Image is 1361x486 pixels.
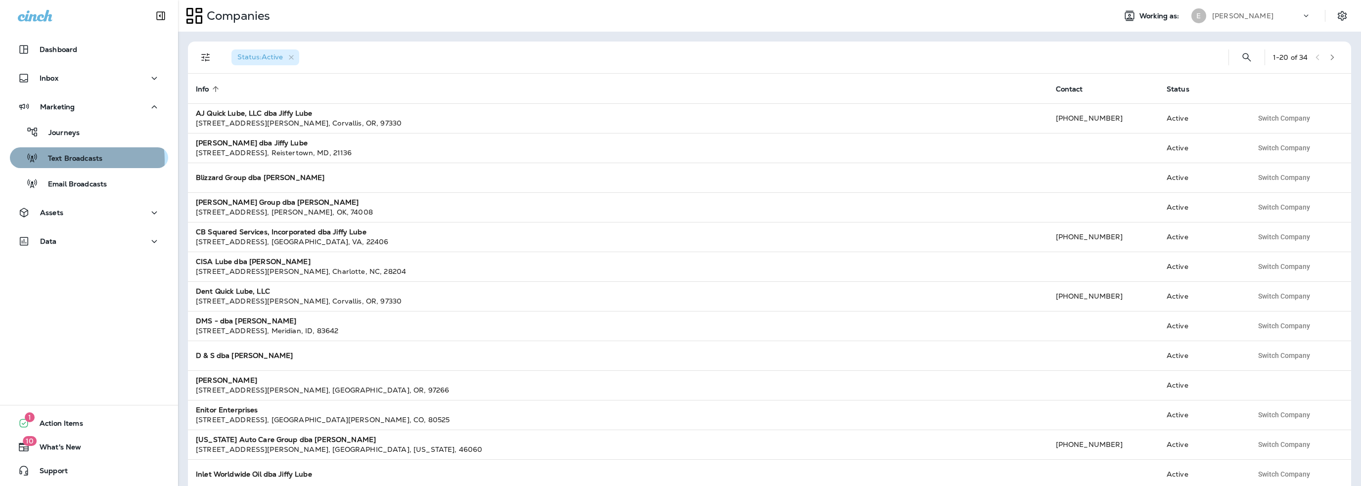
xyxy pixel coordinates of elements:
[1159,252,1245,281] td: Active
[1159,281,1245,311] td: Active
[10,40,168,59] button: Dashboard
[196,118,1040,128] div: [STREET_ADDRESS][PERSON_NAME] , Corvallis , OR , 97330
[196,148,1040,158] div: [STREET_ADDRESS] , Reistertown , MD , 21136
[196,435,376,444] strong: [US_STATE] Auto Care Group dba [PERSON_NAME]
[23,436,37,446] span: 10
[196,173,324,182] strong: Blizzard Group dba [PERSON_NAME]
[1253,348,1316,363] button: Switch Company
[10,231,168,251] button: Data
[196,316,296,325] strong: DMS - dba [PERSON_NAME]
[10,122,168,142] button: Journeys
[40,45,77,53] p: Dashboard
[1048,430,1159,459] td: [PHONE_NUMBER]
[1159,370,1245,400] td: Active
[196,415,1040,425] div: [STREET_ADDRESS] , [GEOGRAPHIC_DATA][PERSON_NAME] , CO , 80525
[196,237,1040,247] div: [STREET_ADDRESS] , [GEOGRAPHIC_DATA] , VA , 22406
[1253,170,1316,185] button: Switch Company
[39,129,80,138] p: Journeys
[231,49,299,65] div: Status:Active
[1048,103,1159,133] td: [PHONE_NUMBER]
[1139,12,1181,20] span: Working as:
[1258,352,1310,359] span: Switch Company
[1159,163,1245,192] td: Active
[1191,8,1206,23] div: E
[1159,133,1245,163] td: Active
[196,85,222,93] span: Info
[196,266,1040,276] div: [STREET_ADDRESS][PERSON_NAME] , Charlotte , NC , 28204
[10,147,168,168] button: Text Broadcasts
[40,209,63,217] p: Assets
[40,237,57,245] p: Data
[25,412,35,422] span: 1
[1273,53,1308,61] div: 1 - 20 of 34
[237,52,283,61] span: Status : Active
[1159,430,1245,459] td: Active
[1167,85,1202,93] span: Status
[40,103,75,111] p: Marketing
[1253,200,1316,215] button: Switch Company
[1253,318,1316,333] button: Switch Company
[30,467,68,479] span: Support
[196,470,312,479] strong: Inlet Worldwide Oil dba Jiffy Lube
[10,97,168,117] button: Marketing
[196,257,311,266] strong: CISA Lube dba [PERSON_NAME]
[1258,144,1310,151] span: Switch Company
[196,207,1040,217] div: [STREET_ADDRESS] , [PERSON_NAME] , OK , 74008
[1159,222,1245,252] td: Active
[196,444,1040,454] div: [STREET_ADDRESS][PERSON_NAME] , [GEOGRAPHIC_DATA] , [US_STATE] , 46060
[1258,233,1310,240] span: Switch Company
[40,74,58,82] p: Inbox
[203,8,270,23] p: Companies
[1258,115,1310,122] span: Switch Company
[1048,222,1159,252] td: [PHONE_NUMBER]
[10,203,168,222] button: Assets
[1253,289,1316,304] button: Switch Company
[1258,174,1310,181] span: Switch Company
[1258,322,1310,329] span: Switch Company
[196,198,359,207] strong: [PERSON_NAME] Group dba [PERSON_NAME]
[1333,7,1351,25] button: Settings
[147,6,175,26] button: Collapse Sidebar
[10,68,168,88] button: Inbox
[1167,85,1189,93] span: Status
[1159,400,1245,430] td: Active
[1159,341,1245,370] td: Active
[196,326,1040,336] div: [STREET_ADDRESS] , Meridian , ID , 83642
[10,173,168,194] button: Email Broadcasts
[1212,12,1273,20] p: [PERSON_NAME]
[1159,103,1245,133] td: Active
[1258,293,1310,300] span: Switch Company
[38,180,107,189] p: Email Broadcasts
[196,109,313,118] strong: AJ Quick Lube, LLC dba Jiffy Lube
[1258,263,1310,270] span: Switch Company
[196,296,1040,306] div: [STREET_ADDRESS][PERSON_NAME] , Corvallis , OR , 97330
[1258,471,1310,478] span: Switch Company
[196,85,209,93] span: Info
[30,443,81,455] span: What's New
[196,287,270,296] strong: Dent Quick Lube, LLC
[10,437,168,457] button: 10What's New
[196,385,1040,395] div: [STREET_ADDRESS][PERSON_NAME] , [GEOGRAPHIC_DATA] , OR , 97266
[1258,411,1310,418] span: Switch Company
[10,413,168,433] button: 1Action Items
[1056,85,1096,93] span: Contact
[38,154,102,164] p: Text Broadcasts
[1253,111,1316,126] button: Switch Company
[1253,229,1316,244] button: Switch Company
[1253,407,1316,422] button: Switch Company
[196,405,258,414] strong: Enitor Enterprises
[1159,192,1245,222] td: Active
[1253,467,1316,482] button: Switch Company
[1258,204,1310,211] span: Switch Company
[1253,140,1316,155] button: Switch Company
[10,461,168,481] button: Support
[196,351,293,360] strong: D & S dba [PERSON_NAME]
[196,227,366,236] strong: CB Squared Services, Incorporated dba Jiffy Lube
[196,138,308,147] strong: [PERSON_NAME] dba Jiffy Lube
[196,376,257,385] strong: [PERSON_NAME]
[1237,47,1257,67] button: Search Companies
[1048,281,1159,311] td: [PHONE_NUMBER]
[1253,259,1316,274] button: Switch Company
[1258,441,1310,448] span: Switch Company
[30,419,83,431] span: Action Items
